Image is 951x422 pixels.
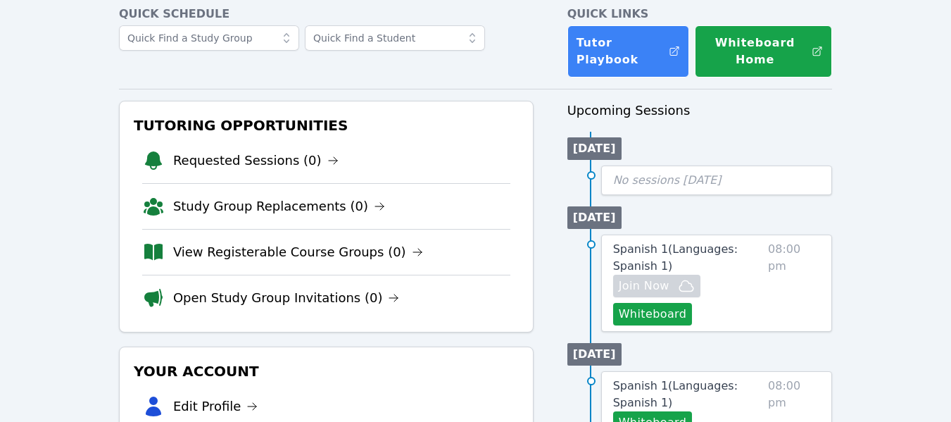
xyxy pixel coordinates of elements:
a: View Registerable Course Groups (0) [173,242,423,262]
span: Spanish 1 ( Languages: Spanish 1 ) [613,242,738,273]
h4: Quick Links [567,6,833,23]
span: Join Now [619,278,669,294]
li: [DATE] [567,343,622,366]
a: Edit Profile [173,397,258,416]
span: No sessions [DATE] [613,173,722,187]
a: Tutor Playbook [567,25,690,77]
h3: Tutoring Opportunities [131,113,522,138]
button: Whiteboard [613,303,693,325]
li: [DATE] [567,206,622,229]
h3: Upcoming Sessions [567,101,833,120]
span: 08:00 pm [768,241,820,325]
a: Spanish 1(Languages: Spanish 1) [613,241,762,275]
button: Join Now [613,275,700,297]
span: Spanish 1 ( Languages: Spanish 1 ) [613,379,738,409]
a: Spanish 1(Languages: Spanish 1) [613,378,762,411]
button: Whiteboard Home [695,25,832,77]
a: Open Study Group Invitations (0) [173,288,400,308]
h3: Your Account [131,359,522,384]
input: Quick Find a Study Group [119,25,299,51]
input: Quick Find a Student [305,25,485,51]
a: Requested Sessions (0) [173,151,339,170]
h4: Quick Schedule [119,6,534,23]
li: [DATE] [567,137,622,160]
a: Study Group Replacements (0) [173,197,385,216]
